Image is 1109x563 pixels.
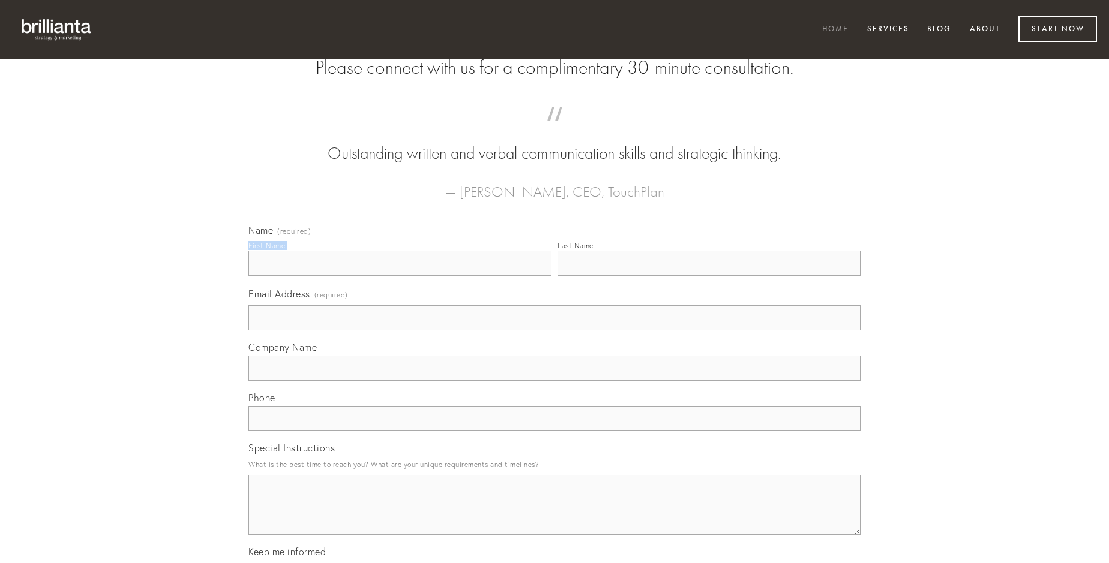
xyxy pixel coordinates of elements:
[814,20,856,40] a: Home
[277,228,311,235] span: (required)
[248,456,861,472] p: What is the best time to reach you? What are your unique requirements and timelines?
[12,12,102,47] img: brillianta - research, strategy, marketing
[268,119,841,142] span: “
[558,241,594,250] div: Last Name
[248,224,273,236] span: Name
[859,20,917,40] a: Services
[1018,16,1097,42] a: Start Now
[919,20,959,40] a: Blog
[248,392,275,404] span: Phone
[248,442,335,454] span: Special Instructions
[268,165,841,204] figcaption: — [PERSON_NAME], CEO, TouchPlan
[962,20,1008,40] a: About
[248,341,317,353] span: Company Name
[248,288,310,300] span: Email Address
[314,287,348,303] span: (required)
[248,546,326,558] span: Keep me informed
[248,56,861,79] h2: Please connect with us for a complimentary 30-minute consultation.
[248,241,285,250] div: First Name
[268,119,841,165] blockquote: Outstanding written and verbal communication skills and strategic thinking.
